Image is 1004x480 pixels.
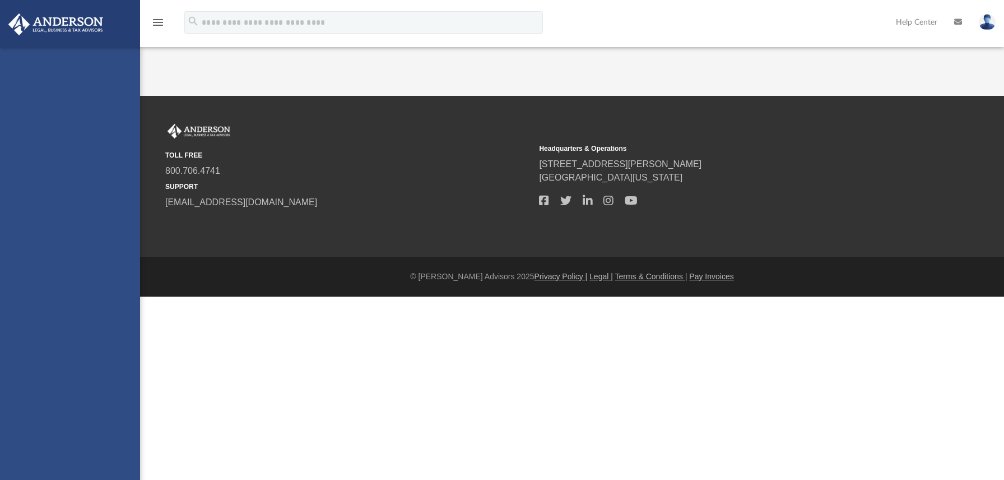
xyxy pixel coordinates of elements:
a: Privacy Policy | [534,272,588,281]
small: TOLL FREE [165,150,531,160]
a: menu [151,21,165,29]
a: Pay Invoices [689,272,733,281]
small: Headquarters & Operations [539,144,905,154]
i: menu [151,16,165,29]
img: User Pic [979,14,996,30]
div: © [PERSON_NAME] Advisors 2025 [140,271,1004,283]
a: Terms & Conditions | [615,272,687,281]
a: 800.706.4741 [165,166,220,176]
a: [EMAIL_ADDRESS][DOMAIN_NAME] [165,197,317,207]
img: Anderson Advisors Platinum Portal [5,13,106,35]
small: SUPPORT [165,182,531,192]
img: Anderson Advisors Platinum Portal [165,124,233,139]
a: [GEOGRAPHIC_DATA][US_STATE] [539,173,682,182]
i: search [187,15,199,27]
a: Legal | [589,272,613,281]
a: [STREET_ADDRESS][PERSON_NAME] [539,159,701,169]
